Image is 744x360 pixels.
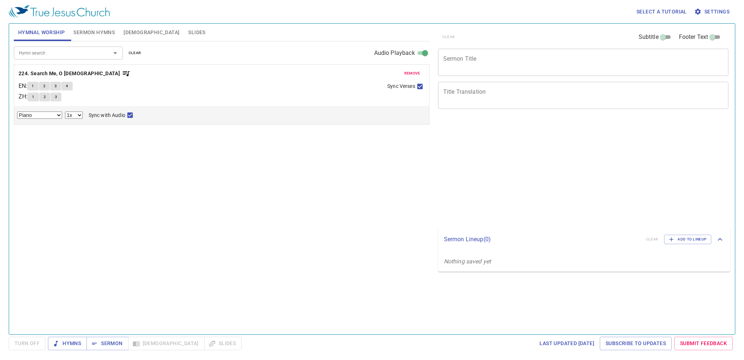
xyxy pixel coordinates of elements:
span: 3 [54,83,57,89]
button: remove [400,69,425,78]
span: Subtitle [639,33,659,41]
p: ZH : [19,92,28,101]
button: Sermon [86,337,128,350]
button: 4 [61,82,72,90]
span: 1 [32,83,34,89]
span: 3 [55,94,57,100]
span: clear [129,50,141,56]
span: Settings [696,7,729,16]
button: 2 [39,82,50,90]
b: 224. Search Me, O [DEMOGRAPHIC_DATA] [19,69,120,78]
button: 2 [39,93,50,101]
button: Hymns [48,337,87,350]
span: 1 [32,94,34,100]
button: Select a tutorial [634,5,690,19]
span: Sync Verses [387,82,415,90]
img: True Jesus Church [9,5,110,18]
button: 1 [27,82,38,90]
span: Footer Text [679,33,708,41]
span: Audio Playback [374,49,415,57]
span: Sync with Audio [89,112,125,119]
span: Hymnal Worship [18,28,65,37]
span: Sermon Hymns [73,28,115,37]
i: Nothing saved yet [444,258,491,265]
span: Add to Lineup [669,236,707,243]
span: 4 [66,83,68,89]
span: Slides [188,28,205,37]
span: Subscribe to Updates [606,339,666,348]
button: Add to Lineup [664,235,711,244]
button: 3 [50,93,61,101]
div: Sermon Lineup(0)clearAdd to Lineup [438,227,731,251]
button: 224. Search Me, O [DEMOGRAPHIC_DATA] [19,69,130,78]
button: clear [124,49,146,57]
p: Sermon Lineup ( 0 ) [444,235,640,244]
span: remove [404,70,420,77]
span: Last updated [DATE] [539,339,594,348]
button: Open [110,48,120,58]
span: Submit Feedback [680,339,727,348]
a: Subscribe to Updates [600,337,672,350]
span: Select a tutorial [636,7,687,16]
a: Last updated [DATE] [537,337,597,350]
span: [DEMOGRAPHIC_DATA] [124,28,179,37]
button: 1 [28,93,39,101]
span: Hymns [54,339,81,348]
span: 2 [43,83,45,89]
button: Settings [693,5,732,19]
select: Select Track [17,112,62,119]
span: Sermon [92,339,122,348]
p: EN : [19,82,27,90]
span: 2 [44,94,46,100]
button: 3 [50,82,61,90]
select: Playback Rate [65,112,83,119]
iframe: from-child [435,117,671,225]
a: Submit Feedback [674,337,733,350]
